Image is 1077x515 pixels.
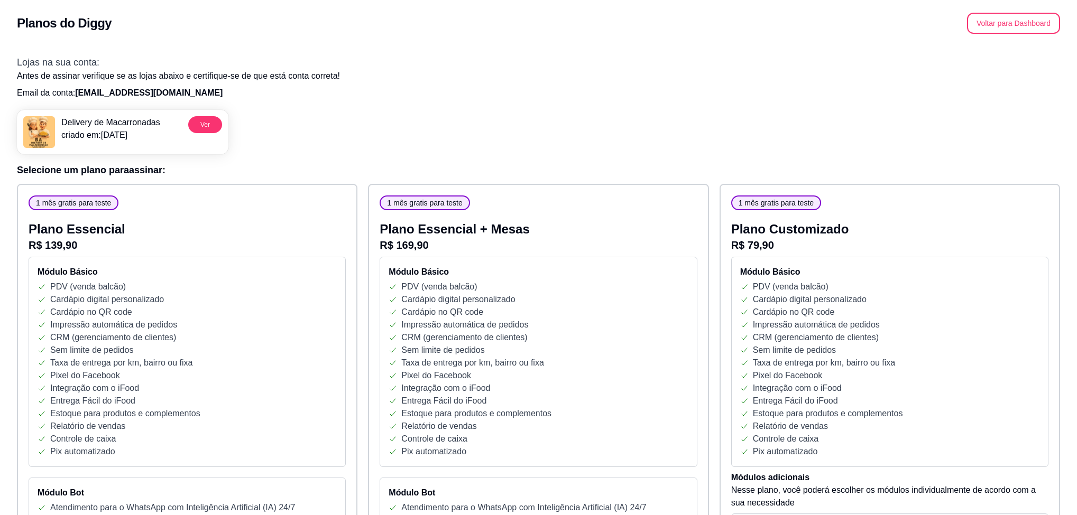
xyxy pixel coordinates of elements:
p: Relatório de vendas [50,420,125,433]
p: Delivery de Macarronadas [61,116,160,129]
p: Antes de assinar verifique se as lojas abaixo e certifique-se de que está conta correta! [17,70,1060,82]
p: R$ 139,90 [29,238,346,252]
p: Sem limite de pedidos [401,344,484,357]
p: Pix automatizado [401,445,466,458]
p: Integração com o iFood [753,382,842,395]
p: Plano Customizado [731,221,1048,238]
p: Pixel do Facebook [50,369,120,382]
span: [EMAIL_ADDRESS][DOMAIN_NAME] [75,88,223,97]
p: PDV (venda balcão) [753,280,829,293]
p: Sem limite de pedidos [753,344,836,357]
p: Plano Essencial [29,221,346,238]
p: Controle de caixa [50,433,116,445]
p: Taxa de entrega por km, bairro ou fixa [50,357,192,369]
p: PDV (venda balcão) [50,280,126,293]
p: PDV (venda balcão) [401,280,477,293]
p: CRM (gerenciamento de clientes) [753,331,879,344]
p: Cardápio no QR code [401,306,483,319]
p: Pix automatizado [50,445,115,458]
span: 1 mês gratis para teste [734,198,818,208]
p: Sem limite de pedidos [50,344,133,357]
p: Integração com o iFood [401,382,490,395]
p: Estoque para produtos e complementos [401,407,551,420]
p: R$ 169,90 [380,238,697,252]
p: Pixel do Facebook [753,369,823,382]
a: menu logoDelivery de Macarronadascriado em:[DATE]Ver [17,110,228,154]
h3: Selecione um plano para assinar : [17,163,1060,177]
button: Ver [188,116,222,133]
p: Atendimento para o WhatsApp com Inteligência Artificial (IA) 24/7 [401,501,646,514]
span: 1 mês gratis para teste [32,198,115,208]
p: Relatório de vendas [753,420,828,433]
p: Cardápio no QR code [50,306,132,319]
h4: Módulo Básico [38,266,337,278]
p: Cardápio no QR code [753,306,835,319]
p: Taxa de entrega por km, bairro ou fixa [753,357,895,369]
p: CRM (gerenciamento de clientes) [50,331,176,344]
p: R$ 79,90 [731,238,1048,252]
p: Integração com o iFood [50,382,139,395]
h4: Módulo Básico [389,266,688,278]
p: Entrega Fácil do iFood [50,395,135,407]
p: Taxa de entrega por km, bairro ou fixa [401,357,544,369]
img: menu logo [23,116,55,148]
p: Cardápio digital personalizado [753,293,867,306]
p: Controle de caixa [401,433,467,445]
p: Impressão automática de pedidos [753,319,880,331]
span: 1 mês gratis para teste [383,198,466,208]
p: CRM (gerenciamento de clientes) [401,331,527,344]
h4: Módulo Básico [740,266,1039,278]
button: Voltar para Dashboard [967,13,1060,34]
h4: Módulos adicionais [731,471,1048,484]
p: Entrega Fácil do iFood [753,395,838,407]
p: Cardápio digital personalizado [50,293,164,306]
a: Voltar para Dashboard [967,18,1060,27]
h2: Planos do Diggy [17,15,112,32]
p: Impressão automática de pedidos [50,319,177,331]
p: Cardápio digital personalizado [401,293,515,306]
p: Pixel do Facebook [401,369,471,382]
p: Estoque para produtos e complementos [50,407,200,420]
h4: Módulo Bot [389,486,688,499]
p: Estoque para produtos e complementos [753,407,903,420]
p: Entrega Fácil do iFood [401,395,486,407]
p: criado em: [DATE] [61,129,160,142]
h3: Lojas na sua conta: [17,55,1060,70]
p: Email da conta: [17,87,1060,99]
p: Controle de caixa [753,433,819,445]
h4: Módulo Bot [38,486,337,499]
p: Atendimento para o WhatsApp com Inteligência Artificial (IA) 24/7 [50,501,295,514]
p: Pix automatizado [753,445,818,458]
p: Relatório de vendas [401,420,476,433]
p: Impressão automática de pedidos [401,319,528,331]
p: Plano Essencial + Mesas [380,221,697,238]
p: Nesse plano, você poderá escolher os módulos individualmente de acordo com a sua necessidade [731,484,1048,509]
